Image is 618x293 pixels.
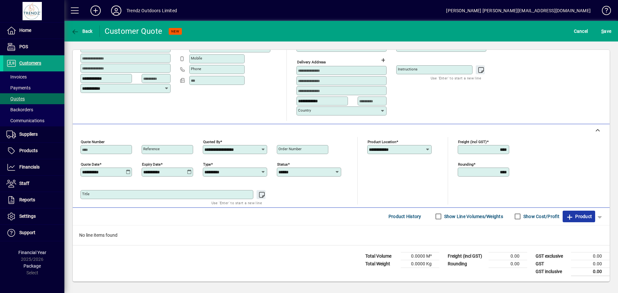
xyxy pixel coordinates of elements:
button: Product [563,211,595,222]
span: ave [601,26,611,36]
mat-label: Quote number [81,139,105,144]
a: Staff [3,176,64,192]
mat-label: Status [277,162,288,166]
td: 0.00 [571,260,610,268]
mat-label: Order number [278,147,302,151]
td: GST exclusive [532,252,571,260]
a: Backorders [3,104,64,115]
a: Products [3,143,64,159]
mat-label: Country [298,108,311,113]
div: Customer Quote [105,26,163,36]
a: Payments [3,82,64,93]
button: Product History [386,211,424,222]
mat-label: Reference [143,147,160,151]
mat-label: Product location [368,139,396,144]
button: Choose address [378,55,388,65]
span: Suppliers [19,132,38,137]
mat-label: Expiry date [142,162,161,166]
td: 0.00 [571,268,610,276]
span: Financial Year [18,250,46,255]
span: Back [71,29,93,34]
span: Quotes [6,96,25,101]
mat-hint: Use 'Enter' to start a new line [431,74,481,82]
a: POS [3,39,64,55]
td: GST [532,260,571,268]
a: Settings [3,208,64,224]
mat-label: Instructions [398,67,417,71]
span: NEW [171,29,179,33]
td: 0.00 [571,252,610,260]
span: Cancel [574,26,588,36]
mat-label: Quoted by [203,139,220,144]
a: Knowledge Base [597,1,610,22]
td: 0.0000 M³ [401,252,439,260]
div: No line items found [73,225,610,245]
mat-label: Rounding [458,162,473,166]
span: Payments [6,85,31,90]
mat-label: Mobile [191,56,202,60]
td: Freight (incl GST) [445,252,489,260]
mat-hint: Use 'Enter' to start a new line [211,199,262,206]
a: Financials [3,159,64,175]
span: Customers [19,60,41,66]
td: Rounding [445,260,489,268]
span: Settings [19,214,36,219]
span: Staff [19,181,29,186]
mat-label: Type [203,162,211,166]
a: Quotes [3,93,64,104]
a: Communications [3,115,64,126]
span: Home [19,28,31,33]
span: Product [566,211,592,222]
app-page-header-button: Back [64,25,100,37]
td: GST inclusive [532,268,571,276]
label: Show Line Volumes/Weights [443,213,503,220]
span: Package [23,263,41,269]
a: Suppliers [3,126,64,142]
span: Backorders [6,107,33,112]
span: POS [19,44,28,49]
span: Communications [6,118,44,123]
mat-label: Title [82,192,89,196]
td: Total Volume [362,252,401,260]
a: Reports [3,192,64,208]
span: Invoices [6,74,27,79]
mat-label: Freight (incl GST) [458,139,487,144]
span: Financials [19,164,40,169]
a: Invoices [3,71,64,82]
button: Cancel [572,25,590,37]
div: Trendz Outdoors Limited [126,5,177,16]
td: 0.0000 Kg [401,260,439,268]
span: Product History [389,211,421,222]
a: Home [3,23,64,39]
button: Add [85,5,106,16]
td: 0.00 [489,252,527,260]
a: Support [3,225,64,241]
button: Back [70,25,94,37]
div: [PERSON_NAME] [PERSON_NAME][EMAIL_ADDRESS][DOMAIN_NAME] [446,5,591,16]
label: Show Cost/Profit [522,213,559,220]
button: Save [600,25,613,37]
span: Reports [19,197,35,202]
span: Support [19,230,35,235]
mat-label: Quote date [81,162,99,166]
span: S [601,29,604,34]
mat-label: Phone [191,67,201,71]
td: Total Weight [362,260,401,268]
button: Profile [106,5,126,16]
td: 0.00 [489,260,527,268]
span: Products [19,148,38,153]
